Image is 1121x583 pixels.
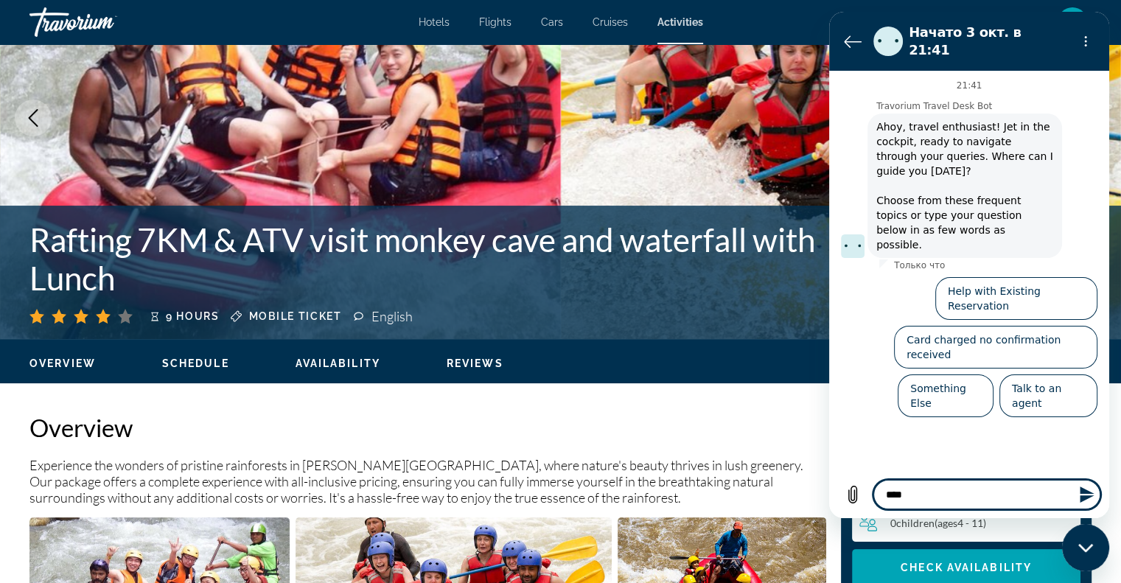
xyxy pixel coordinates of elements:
span: Children [896,517,935,529]
span: Availability [296,357,380,369]
span: Overview [29,357,96,369]
span: 0 [890,517,986,529]
button: Schedule [162,357,229,370]
div: English [371,308,416,324]
a: Flights [479,16,511,28]
h2: Overview [29,413,826,442]
button: Availability [296,357,380,370]
a: Hotels [419,16,450,28]
span: Reviews [447,357,503,369]
h1: Rafting 7KM & ATV visit monkey cave and waterfall with Lunch [29,220,856,297]
a: Cruises [593,16,628,28]
a: Activities [657,16,703,28]
iframe: Окно обмена сообщениями [829,12,1109,518]
span: 9 hours [166,310,220,322]
a: Travorium [29,3,177,41]
a: Cars [541,16,563,28]
span: ( 4 - 11) [935,517,986,529]
button: Previous image [15,100,52,136]
span: Check Availability [901,562,1032,573]
span: Schedule [162,357,229,369]
iframe: Кнопка, открывающая окно обмена сообщениями; идет разговор [1062,524,1109,571]
button: Overview [29,357,96,370]
p: Experience the wonders of pristine rainforests in [PERSON_NAME][GEOGRAPHIC_DATA], where nature's ... [29,457,826,506]
span: ages [937,517,957,529]
span: Mobile ticket [249,310,342,322]
button: User Menu [1053,7,1092,38]
button: Reviews [447,357,503,370]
